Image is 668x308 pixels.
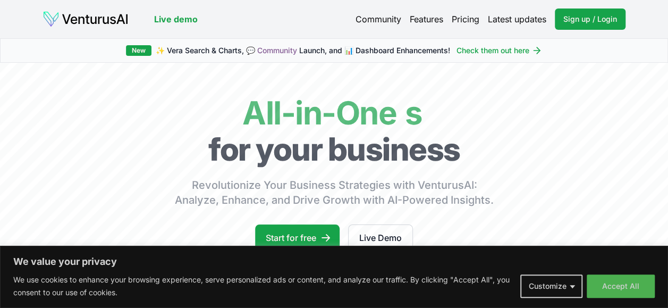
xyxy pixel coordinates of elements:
[348,224,413,251] a: Live Demo
[563,14,617,24] span: Sign up / Login
[13,255,655,268] p: We value your privacy
[452,13,479,26] a: Pricing
[410,13,443,26] a: Features
[126,45,151,56] div: New
[587,274,655,298] button: Accept All
[555,9,625,30] a: Sign up / Login
[488,13,546,26] a: Latest updates
[154,13,198,26] a: Live demo
[520,274,582,298] button: Customize
[13,273,512,299] p: We use cookies to enhance your browsing experience, serve personalized ads or content, and analyz...
[356,13,401,26] a: Community
[257,46,297,55] a: Community
[43,11,129,28] img: logo
[456,45,542,56] a: Check them out here
[255,224,340,251] a: Start for free
[156,45,450,56] span: ✨ Vera Search & Charts, 💬 Launch, and 📊 Dashboard Enhancements!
